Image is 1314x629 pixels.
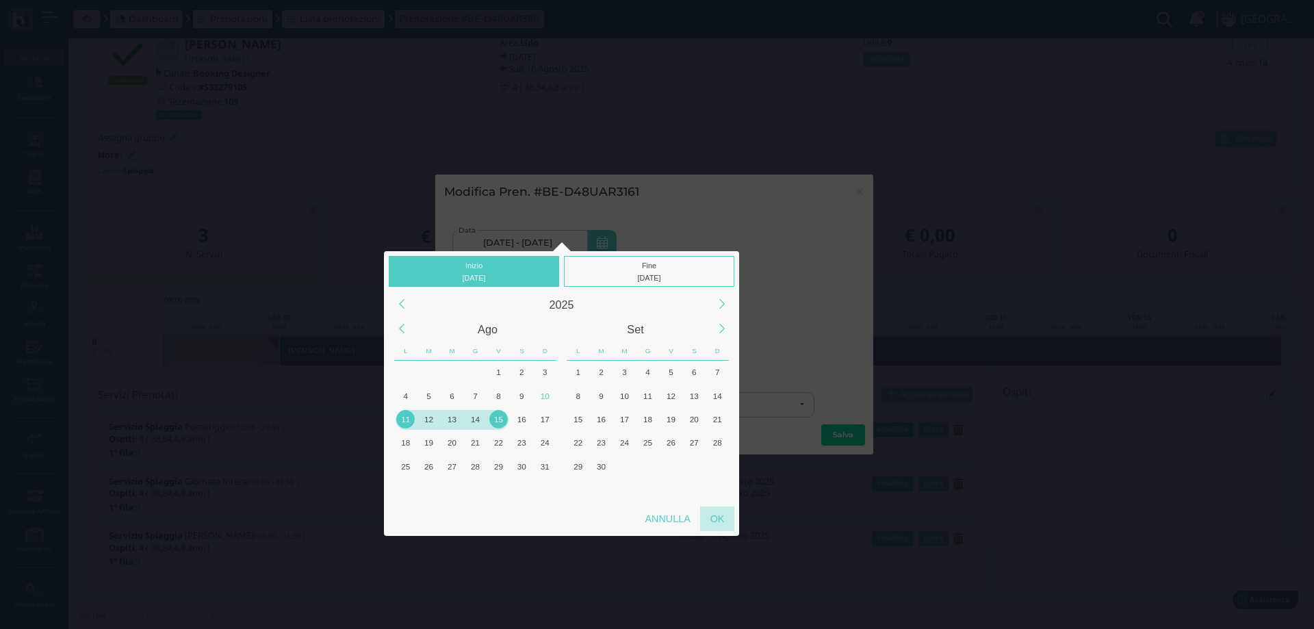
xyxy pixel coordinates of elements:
div: Venerdì, Agosto 29 [487,454,510,478]
div: Sabato, Agosto 23 [510,431,533,454]
div: 17 [536,410,554,428]
div: Martedì, Settembre 23 [590,431,613,454]
div: Giovedì, Agosto 7 [464,384,487,407]
div: 5 [420,387,438,405]
div: 18 [396,433,415,452]
div: Venerdì, Ottobre 10 [659,478,682,501]
div: Lunedì, Settembre 29 [567,454,590,478]
div: Lunedì, Agosto 4 [394,384,417,407]
div: 3 [615,363,634,381]
div: Martedì, Luglio 29 [417,361,441,384]
div: 29 [569,457,587,476]
div: 6 [443,387,461,405]
div: Sabato, Agosto 16 [510,407,533,431]
div: Martedì [417,342,441,361]
div: Mercoledì [613,342,636,361]
div: Giovedì, Settembre 18 [636,407,660,431]
div: Venerdì, Settembre 26 [659,431,682,454]
div: Previous Year [387,290,416,319]
div: Giovedì, Luglio 31 [464,361,487,384]
div: Lunedì, Luglio 28 [394,361,417,384]
div: 2 [513,363,531,381]
div: 2 [592,363,610,381]
div: Giovedì, Agosto 21 [464,431,487,454]
div: Oggi, Domenica, Agosto 10 [533,384,556,407]
div: Annulla [635,506,700,531]
div: Lunedì, Ottobre 6 [567,478,590,501]
div: Lunedì, Agosto 18 [394,431,417,454]
div: Martedì, Settembre 30 [590,454,613,478]
div: 16 [513,410,531,428]
div: Domenica, Settembre 28 [706,431,729,454]
div: Lunedì, Settembre 8 [567,384,590,407]
div: Giovedì, Settembre 11 [636,384,660,407]
div: Sabato [682,342,706,361]
div: 31 [536,457,554,476]
div: Sabato, Agosto 9 [510,384,533,407]
div: Sabato [510,342,533,361]
div: 15 [569,410,587,428]
div: 11 [396,410,415,428]
div: 11 [639,387,657,405]
div: 12 [420,410,438,428]
div: Next Month [707,314,736,344]
div: 17 [615,410,634,428]
div: Mercoledì, Agosto 27 [441,454,464,478]
div: Domenica, Settembre 7 [533,478,556,501]
div: Domenica, Ottobre 5 [706,454,729,478]
div: Lunedì, Settembre 15 [567,407,590,431]
div: 15 [489,410,508,428]
div: 24 [536,433,554,452]
div: Sabato, Settembre 6 [682,361,706,384]
div: Venerdì [487,342,511,361]
div: Sabato, Ottobre 4 [682,454,706,478]
div: Fine [564,256,734,287]
div: 6 [685,363,704,381]
div: 4 [639,363,657,381]
div: Sabato, Settembre 13 [682,384,706,407]
div: Mercoledì, Agosto 6 [441,384,464,407]
div: Martedì [590,342,613,361]
div: 18 [639,410,657,428]
div: 21 [708,410,727,428]
div: Lunedì, Settembre 1 [567,361,590,384]
div: 28 [708,433,727,452]
div: Settembre [562,317,710,342]
div: Mercoledì, Agosto 13 [441,407,464,431]
div: 25 [639,433,657,452]
div: Sabato, Settembre 27 [682,431,706,454]
div: Martedì, Agosto 12 [417,407,441,431]
div: Inizio [389,256,559,287]
div: Domenica [706,342,729,361]
div: Agosto [414,317,562,342]
div: Lunedì, Settembre 1 [394,478,417,501]
div: 21 [466,433,485,452]
div: Domenica, Ottobre 12 [706,478,729,501]
div: Martedì, Settembre 2 [590,361,613,384]
div: Martedì, Settembre 9 [590,384,613,407]
div: 13 [443,410,461,428]
div: Mercoledì, Settembre 10 [613,384,636,407]
div: Venerdì, Agosto 8 [487,384,510,407]
div: 2025 [414,292,710,317]
div: Mercoledì, Ottobre 8 [613,478,636,501]
div: Martedì, Agosto 19 [417,431,441,454]
div: Domenica [533,342,556,361]
div: 28 [466,457,485,476]
div: Lunedì, Settembre 22 [567,431,590,454]
div: Giovedì, Settembre 25 [636,431,660,454]
div: 8 [569,387,587,405]
div: 5 [662,363,680,381]
div: Giovedì, Settembre 4 [464,478,487,501]
div: 4 [396,387,415,405]
div: 26 [420,457,438,476]
div: 10 [615,387,634,405]
div: Sabato, Agosto 2 [510,361,533,384]
div: 13 [685,387,704,405]
div: 23 [513,433,531,452]
div: Next Year [707,290,736,319]
div: Mercoledì, Settembre 3 [613,361,636,384]
div: Previous Month [387,314,416,344]
div: Venerdì, Settembre 5 [487,478,510,501]
div: Martedì, Settembre 16 [590,407,613,431]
